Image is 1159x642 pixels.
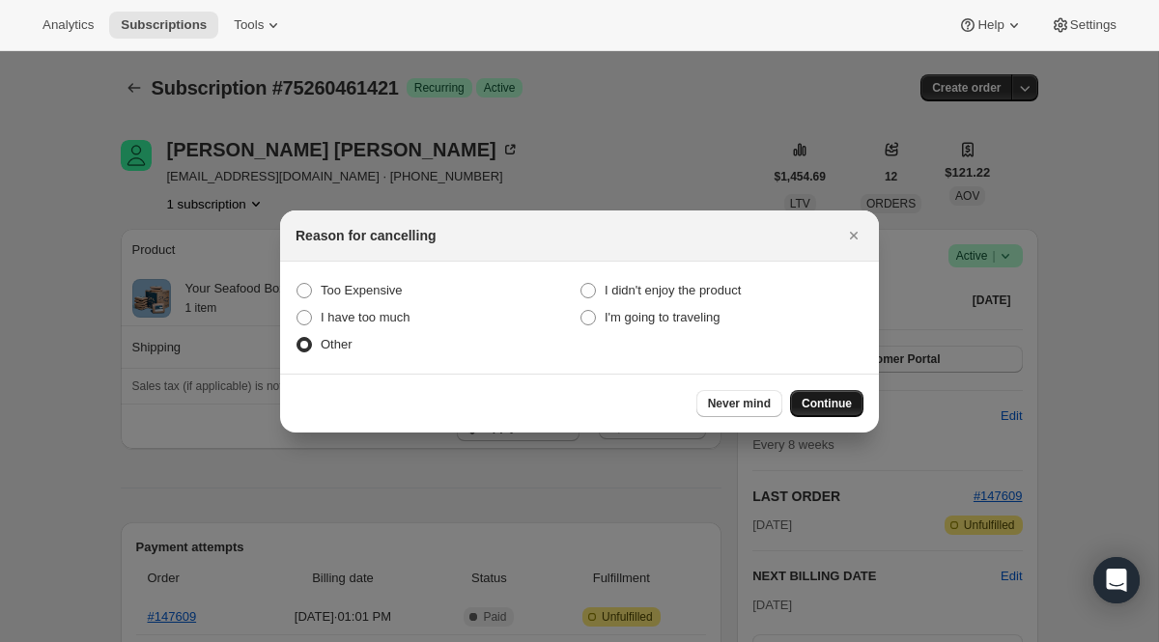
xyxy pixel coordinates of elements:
button: Continue [790,390,863,417]
span: Other [321,337,353,351]
span: Tools [234,17,264,33]
span: Analytics [42,17,94,33]
button: Never mind [696,390,782,417]
button: Close [840,222,867,249]
h2: Reason for cancelling [296,226,436,245]
span: Help [977,17,1004,33]
span: Never mind [708,396,771,411]
span: Continue [802,396,852,411]
button: Help [947,12,1034,39]
span: Too Expensive [321,283,403,297]
span: Subscriptions [121,17,207,33]
button: Subscriptions [109,12,218,39]
span: I didn't enjoy the product [605,283,741,297]
button: Analytics [31,12,105,39]
span: I'm going to traveling [605,310,721,324]
button: Settings [1039,12,1128,39]
button: Tools [222,12,295,39]
span: Settings [1070,17,1117,33]
div: Open Intercom Messenger [1093,557,1140,603]
span: I have too much [321,310,410,324]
